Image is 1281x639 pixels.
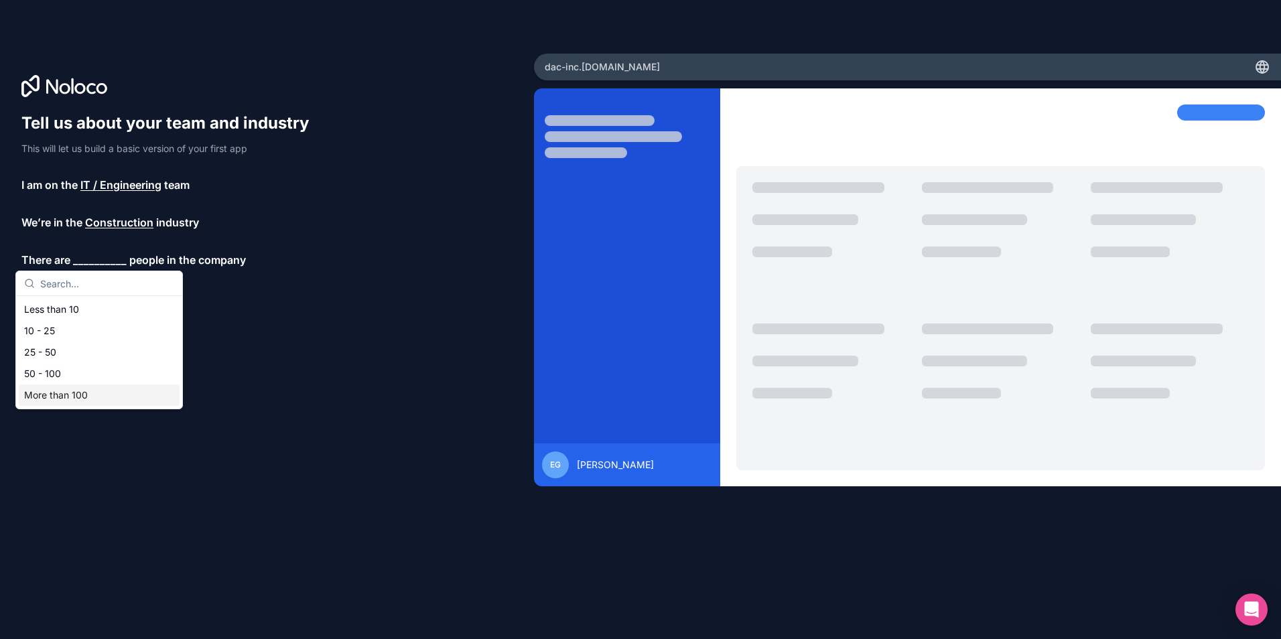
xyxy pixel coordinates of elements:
[1235,593,1268,626] div: Open Intercom Messenger
[545,60,660,74] span: dac-inc .[DOMAIN_NAME]
[19,342,180,363] div: 25 - 50
[16,296,182,409] div: Suggestions
[40,271,174,295] input: Search...
[21,214,82,230] span: We’re in the
[164,177,190,193] span: team
[21,177,78,193] span: I am on the
[21,142,322,155] p: This will let us build a basic version of your first app
[80,177,161,193] span: IT / Engineering
[129,252,246,268] span: people in the company
[550,459,561,470] span: EG
[73,252,127,268] span: __________
[21,113,322,134] h1: Tell us about your team and industry
[577,458,654,472] span: [PERSON_NAME]
[19,299,180,320] div: Less than 10
[85,214,153,230] span: Construction
[19,363,180,384] div: 50 - 100
[19,320,180,342] div: 10 - 25
[19,384,180,406] div: More than 100
[156,214,199,230] span: industry
[21,252,70,268] span: There are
